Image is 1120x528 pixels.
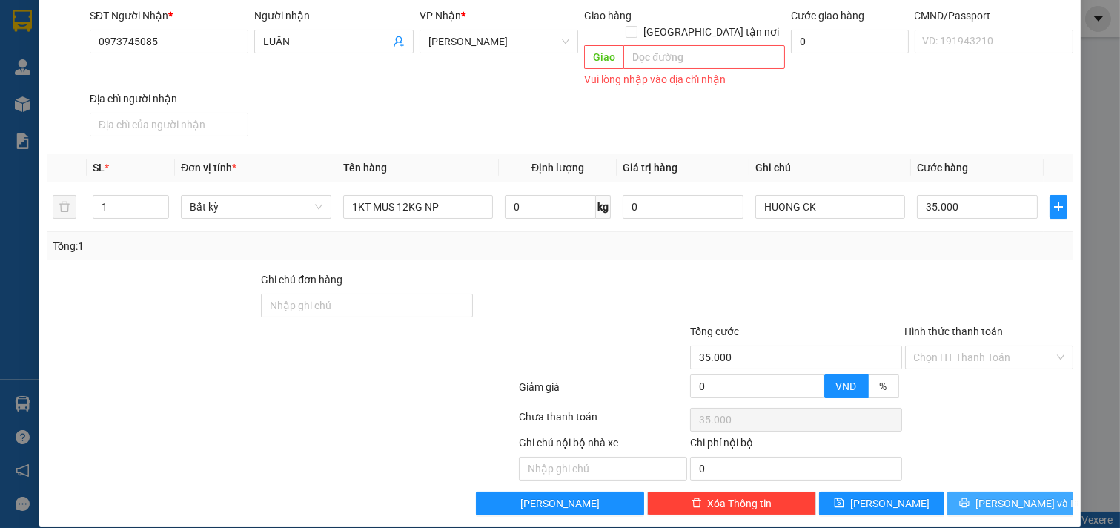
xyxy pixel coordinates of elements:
input: VD: Bàn, Ghế [343,195,494,219]
div: Tổng: 1 [53,238,433,254]
div: Giảm giá [517,379,689,405]
label: Hình thức thanh toán [905,326,1004,337]
div: Chưa thanh toán [517,409,689,435]
span: user-add [393,36,405,47]
span: Đơn vị tính [181,162,236,174]
span: Giao hàng [584,10,632,22]
span: [GEOGRAPHIC_DATA] tận nơi [637,24,785,40]
button: printer[PERSON_NAME] và In [947,492,1073,515]
span: Cước hàng [917,162,968,174]
span: Hồ Chí Minh [428,30,570,53]
span: SL [93,162,105,174]
button: delete [53,195,76,219]
span: printer [959,498,970,509]
input: 0 [623,195,743,219]
label: Cước giao hàng [791,10,864,22]
span: Bất kỳ [190,196,322,218]
button: [PERSON_NAME] [476,492,645,515]
div: SĐT Người Nhận [90,7,249,24]
button: plus [1050,195,1067,219]
div: Vui lòng nhập vào địa chỉ nhận [584,71,784,88]
div: Chi phí nội bộ [690,435,901,457]
span: [PERSON_NAME] [520,495,600,512]
button: save[PERSON_NAME] [819,492,945,515]
span: Giá trị hàng [623,162,677,174]
span: VP Nhận [420,10,461,22]
span: Định lượng [531,162,584,174]
input: Dọc đường [623,45,784,69]
input: Cước giao hàng [791,30,909,53]
span: Tổng cước [690,326,739,337]
input: Địa chỉ của người nhận [90,113,249,136]
span: Giao [584,45,623,69]
th: Ghi chú [749,154,912,182]
span: plus [1050,201,1067,213]
input: Ghi chú đơn hàng [261,294,472,317]
span: delete [692,498,702,509]
input: Ghi Chú [755,195,906,219]
span: save [834,498,844,509]
span: Xóa Thông tin [708,495,772,512]
span: kg [596,195,611,219]
input: Nhập ghi chú [519,457,688,481]
div: Địa chỉ người nhận [90,90,249,107]
span: % [880,380,887,392]
span: [PERSON_NAME] [850,495,930,512]
div: CMND/Passport [915,7,1074,24]
span: VND [836,380,857,392]
span: [PERSON_NAME] và In [975,495,1079,512]
div: Người nhận [254,7,414,24]
div: Ghi chú nội bộ nhà xe [519,435,688,457]
label: Ghi chú đơn hàng [261,274,342,286]
span: Tên hàng [343,162,387,174]
button: deleteXóa Thông tin [647,492,816,515]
